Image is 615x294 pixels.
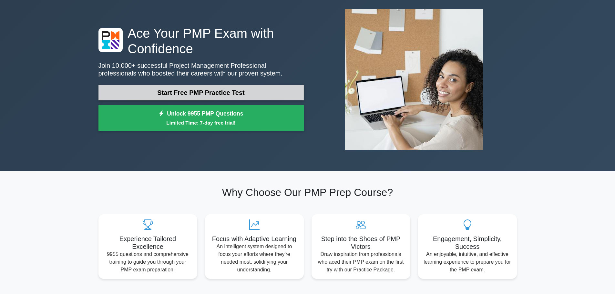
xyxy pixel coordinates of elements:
[104,235,192,250] h5: Experience Tailored Excellence
[98,25,304,56] h1: Ace Your PMP Exam with Confidence
[98,105,304,131] a: Unlock 9955 PMP QuestionsLimited Time: 7-day free trial!
[98,62,304,77] p: Join 10,000+ successful Project Management Professional professionals who boosted their careers w...
[423,235,512,250] h5: Engagement, Simplicity, Success
[98,85,304,100] a: Start Free PMP Practice Test
[210,235,299,243] h5: Focus with Adaptive Learning
[317,250,405,274] p: Draw inspiration from professionals who aced their PMP exam on the first try with our Practice Pa...
[423,250,512,274] p: An enjoyable, intuitive, and effective learning experience to prepare you for the PMP exam.
[107,119,296,127] small: Limited Time: 7-day free trial!
[210,243,299,274] p: An intelligent system designed to focus your efforts where they're needed most, solidifying your ...
[104,250,192,274] p: 9955 questions and comprehensive training to guide you through your PMP exam preparation.
[98,186,517,198] h2: Why Choose Our PMP Prep Course?
[317,235,405,250] h5: Step into the Shoes of PMP Victors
